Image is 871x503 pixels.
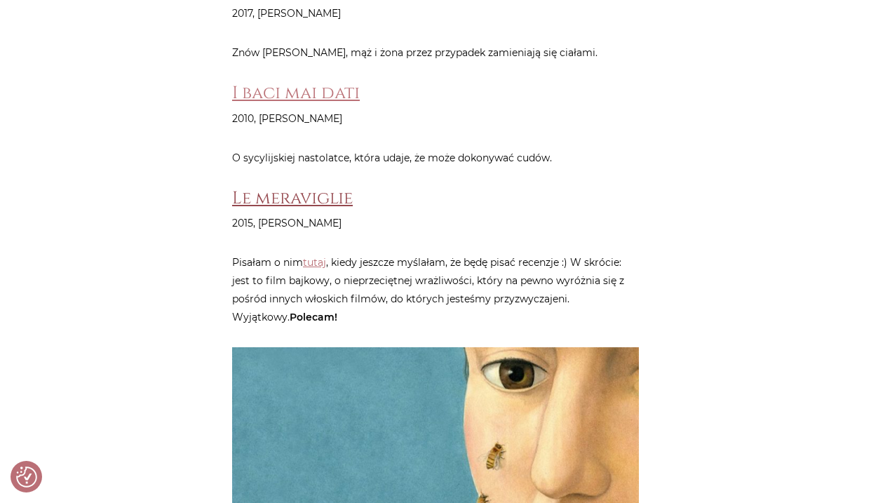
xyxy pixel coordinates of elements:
[290,311,337,323] strong: Polecam!
[232,81,360,105] a: I baci mai dati
[232,43,639,62] p: Znów [PERSON_NAME], mąż i żona przez przypadek zamieniają się ciałami.
[232,187,353,210] a: Le meraviglie
[16,467,37,488] img: Revisit consent button
[303,256,326,269] a: tutaj (otwiera się na nowej zakładce)
[232,214,639,232] p: 2015, [PERSON_NAME]
[232,149,639,167] p: O sycylijskiej nastolatce, która udaje, że może dokonywać cudów.
[232,4,639,22] p: 2017, [PERSON_NAME]
[16,467,37,488] button: Preferencje co do zgód
[232,109,639,128] p: 2010, [PERSON_NAME]
[232,253,639,326] p: Pisałam o nim , kiedy jeszcze myślałam, że będę pisać recenzje :) W skrócie: jest to film bajkowy...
